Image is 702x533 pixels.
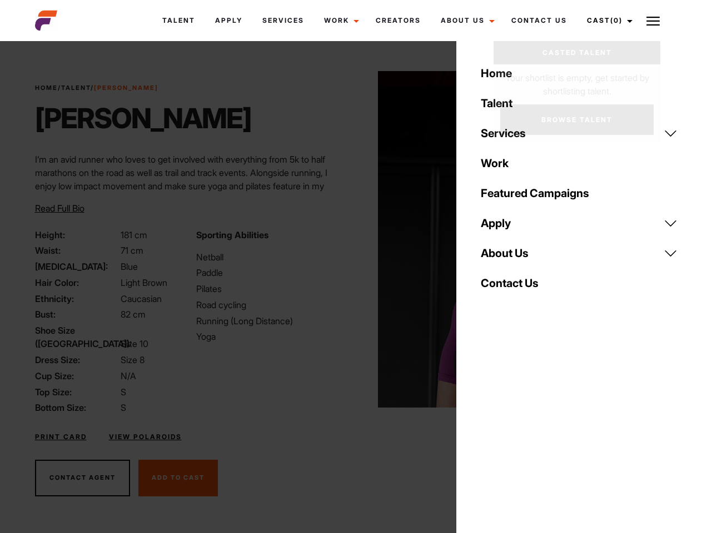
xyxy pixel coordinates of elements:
[366,6,431,36] a: Creators
[121,277,167,288] span: Light Brown
[196,250,344,264] li: Netball
[35,324,118,350] span: Shoe Size ([GEOGRAPHIC_DATA]):
[431,6,501,36] a: About Us
[152,474,205,481] span: Add To Cast
[109,432,182,442] a: View Polaroids
[35,84,58,92] a: Home
[121,245,143,256] span: 71 cm
[501,6,577,36] a: Contact Us
[474,238,684,268] a: About Us
[121,402,126,413] span: S
[35,9,57,32] img: cropped-aefm-brand-fav-22-square.png
[121,261,138,272] span: Blue
[610,16,623,24] span: (0)
[646,14,660,28] img: Burger icon
[152,6,205,36] a: Talent
[35,244,118,257] span: Waist:
[474,58,684,88] a: Home
[35,203,84,214] span: Read Full Bio
[61,84,91,92] a: Talent
[35,292,118,305] span: Ethnicity:
[121,338,148,349] span: Size 10
[252,6,314,36] a: Services
[35,83,158,93] span: / /
[35,153,345,219] p: I’m an avid runner who loves to get involved with everything from 5k to half marathons on the roa...
[494,41,660,64] a: Casted Talent
[196,266,344,279] li: Paddle
[35,353,118,366] span: Dress Size:
[35,276,118,289] span: Hair Color:
[196,314,344,328] li: Running (Long Distance)
[35,432,87,442] a: Print Card
[94,84,158,92] strong: [PERSON_NAME]
[35,308,118,321] span: Bust:
[196,330,344,343] li: Yoga
[121,370,136,381] span: N/A
[474,118,684,148] a: Services
[314,6,366,36] a: Work
[474,268,684,298] a: Contact Us
[121,293,162,304] span: Caucasian
[35,102,251,135] h1: [PERSON_NAME]
[474,208,684,238] a: Apply
[35,385,118,399] span: Top Size:
[494,64,660,98] p: Your shortlist is empty, get started by shortlisting talent.
[35,460,130,496] button: Contact Agent
[121,354,145,365] span: Size 8
[35,369,118,383] span: Cup Size:
[121,386,126,398] span: S
[196,229,268,240] strong: Sporting Abilities
[35,228,118,242] span: Height:
[35,401,118,414] span: Bottom Size:
[196,282,344,295] li: Pilates
[205,6,252,36] a: Apply
[474,178,684,208] a: Featured Campaigns
[474,88,684,118] a: Talent
[196,298,344,311] li: Road cycling
[121,309,146,320] span: 82 cm
[35,202,84,215] button: Read Full Bio
[474,148,684,178] a: Work
[500,104,654,135] a: Browse Talent
[138,460,218,496] button: Add To Cast
[577,6,639,36] a: Cast(0)
[121,229,147,240] span: 181 cm
[35,260,118,273] span: [MEDICAL_DATA]:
